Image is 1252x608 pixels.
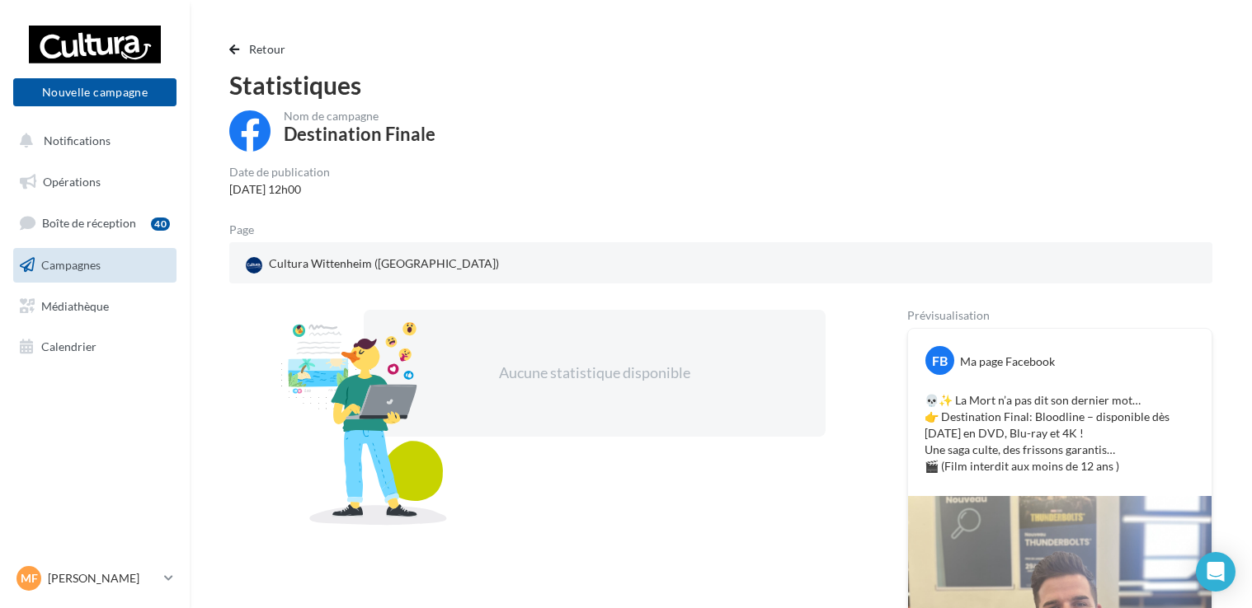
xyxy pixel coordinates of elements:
[1196,552,1236,592] div: Open Intercom Messenger
[10,124,173,158] button: Notifications
[242,252,562,277] a: Cultura Wittenheim ([GEOGRAPHIC_DATA])
[417,362,773,384] div: Aucune statistique disponible
[41,339,96,353] span: Calendrier
[229,40,293,59] button: Retour
[907,310,1212,321] div: Prévisualisation
[925,392,1195,475] p: 💀✨ La Mort n’a pas dit son dernier mot… 👉 Destination Final: Bloodline – disponible dès [DATE] en...
[229,224,267,236] div: Page
[242,252,502,277] div: Cultura Wittenheim ([GEOGRAPHIC_DATA])
[151,217,170,231] div: 40
[229,72,1212,97] div: Statistiques
[41,298,109,312] span: Médiathèque
[284,110,435,122] div: Nom de campagne
[249,42,286,56] span: Retour
[44,133,111,147] span: Notifications
[13,78,177,106] button: Nouvelle campagne
[43,175,101,189] span: Opérations
[960,353,1055,370] div: Ma page Facebook
[10,165,180,199] a: Opérations
[42,216,136,230] span: Boîte de réception
[284,125,435,143] div: Destination Finale
[10,289,180,324] a: Médiathèque
[10,248,180,283] a: Campagnes
[21,570,38,587] span: MF
[229,166,330,178] div: Date de publication
[13,563,177,594] a: MF [PERSON_NAME]
[10,205,180,241] a: Boîte de réception40
[41,258,101,272] span: Campagnes
[229,181,330,198] div: [DATE] 12h00
[48,570,158,587] p: [PERSON_NAME]
[10,330,180,364] a: Calendrier
[925,346,954,375] div: FB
